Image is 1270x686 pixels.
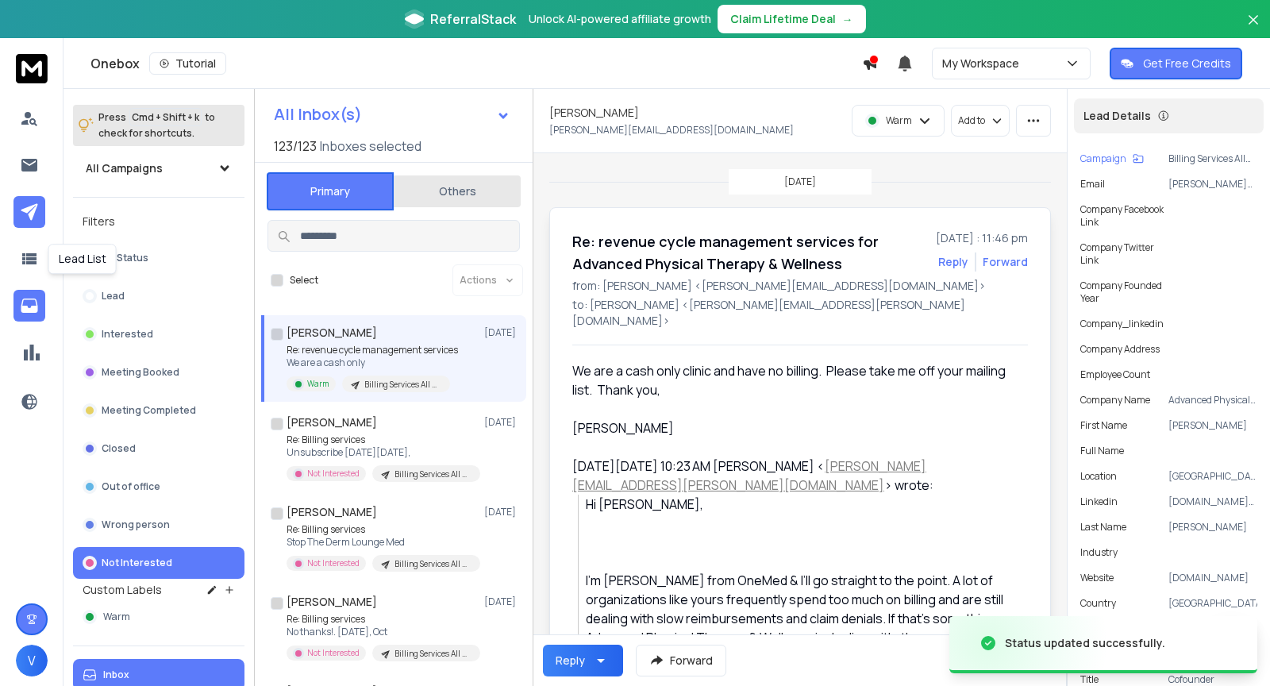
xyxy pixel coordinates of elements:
[103,611,130,623] span: Warm
[572,278,1028,294] p: from: [PERSON_NAME] <[PERSON_NAME][EMAIL_ADDRESS][DOMAIN_NAME]>
[1080,368,1150,381] p: Employee Count
[1080,546,1118,559] p: industry
[1005,635,1165,651] div: Status updated successfully.
[102,366,179,379] p: Meeting Booked
[1110,48,1242,79] button: Get Free Credits
[287,594,377,610] h1: [PERSON_NAME]
[572,457,1015,495] div: [DATE][DATE] 10:23 AM [PERSON_NAME] < > wrote:
[1080,419,1127,432] p: First Name
[936,230,1028,246] p: [DATE] : 11:46 pm
[287,446,477,459] p: Unsubscribe [DATE][DATE],
[718,5,866,33] button: Claim Lifetime Deal→
[1080,318,1164,330] p: company_linkedin
[102,328,153,341] p: Interested
[572,361,1015,437] div: We are a cash only clinic and have no billing. Please take me off your mailing list. Thank you,
[129,108,202,126] span: Cmd + Shift + k
[364,379,441,391] p: Billing Services All Mixed (OCT)
[287,536,477,549] p: Stop The Derm Lounge Med
[1080,178,1105,191] p: Email
[484,416,520,429] p: [DATE]
[1080,152,1126,165] p: Campaign
[1080,495,1118,508] p: linkedin
[102,404,196,417] p: Meeting Completed
[1080,203,1176,229] p: Company Facebook Link
[73,471,244,503] button: Out of office
[102,480,160,493] p: Out of office
[572,297,1028,329] p: to: [PERSON_NAME] <[PERSON_NAME][EMAIL_ADDRESS][PERSON_NAME][DOMAIN_NAME]>
[16,645,48,676] button: V
[1080,152,1144,165] button: Campaign
[287,613,477,626] p: Re: Billing services
[287,434,477,446] p: Re: Billing services
[102,518,170,531] p: Wrong person
[73,280,244,312] button: Lead
[942,56,1026,71] p: My Workspace
[90,52,862,75] div: Onebox
[1080,343,1160,356] p: Company Address
[529,11,711,27] p: Unlock AI-powered affiliate growth
[1168,152,1257,165] p: Billing Services All Mixed (OCT)
[287,626,477,638] p: No thanks!. [DATE], Oct
[307,647,360,659] p: Not Interested
[886,114,912,127] p: Warm
[1080,279,1175,305] p: Company Founded Year
[1080,597,1116,610] p: country
[1143,56,1231,71] p: Get Free Credits
[287,523,477,536] p: Re: Billing services
[73,601,244,633] button: Warm
[636,645,726,676] button: Forward
[394,468,471,480] p: Billing Services All Mixed (OCT)
[102,290,125,303] p: Lead
[73,547,244,579] button: Not Interested
[572,418,1015,437] div: [PERSON_NAME]
[287,504,377,520] h1: [PERSON_NAME]
[549,124,794,137] p: [PERSON_NAME][EMAIL_ADDRESS][DOMAIN_NAME]
[1168,495,1257,508] p: [DOMAIN_NAME][URL]
[307,468,360,480] p: Not Interested
[484,326,520,339] p: [DATE]
[98,110,215,141] p: Press to check for shortcuts.
[543,645,623,676] button: Reply
[549,105,639,121] h1: [PERSON_NAME]
[287,356,458,369] p: We are a cash only
[1080,470,1117,483] p: location
[274,106,362,122] h1: All Inbox(s)
[102,442,136,455] p: Closed
[103,252,148,264] p: All Status
[261,98,523,130] button: All Inbox(s)
[556,653,585,669] div: Reply
[842,11,853,27] span: →
[267,172,394,210] button: Primary
[307,378,329,390] p: Warm
[430,10,516,29] span: ReferralStack
[983,254,1028,270] div: Forward
[1080,572,1114,584] p: website
[394,648,471,660] p: Billing Services All Mixed (OCT)
[484,595,520,608] p: [DATE]
[102,557,172,569] p: Not Interested
[73,433,244,464] button: Closed
[290,274,318,287] label: Select
[287,414,377,430] h1: [PERSON_NAME]
[1080,241,1171,267] p: Company Twitter Link
[287,325,377,341] h1: [PERSON_NAME]
[73,152,244,184] button: All Campaigns
[394,174,521,209] button: Others
[320,137,421,156] h3: Inboxes selected
[484,506,520,518] p: [DATE]
[307,557,360,569] p: Not Interested
[1168,178,1257,191] p: [PERSON_NAME][EMAIL_ADDRESS][DOMAIN_NAME]
[784,175,816,188] p: [DATE]
[1080,445,1124,457] p: Full Name
[1080,521,1126,534] p: Last Name
[1168,470,1257,483] p: [GEOGRAPHIC_DATA], [US_STATE], [GEOGRAPHIC_DATA]
[73,356,244,388] button: Meeting Booked
[73,395,244,426] button: Meeting Completed
[103,669,129,681] p: Inbox
[1168,394,1257,407] p: Advanced Physical Therapy & Wellness
[1243,10,1264,48] button: Close banner
[1168,597,1257,610] p: [GEOGRAPHIC_DATA]
[1083,108,1151,124] p: Lead Details
[73,210,244,233] h3: Filters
